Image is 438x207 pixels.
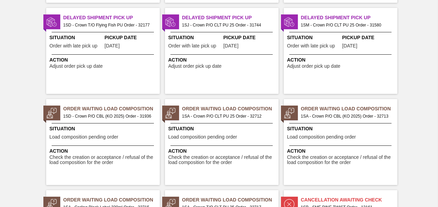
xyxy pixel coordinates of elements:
[168,134,237,140] span: Load composition pending order
[63,196,160,204] span: Order Waiting Load Composition
[342,34,396,41] span: Pickup Date
[165,17,176,27] img: status
[284,108,294,118] img: status
[284,17,294,27] img: status
[287,64,341,69] span: Adjust order pick up date
[223,34,277,41] span: Pickup Date
[287,155,396,165] span: Check the creation or acceptance / refusal of the load composition for the order
[50,43,97,48] span: Order with late pick up
[223,43,239,48] span: 09/17/2025
[63,14,160,21] span: Delayed Shipment Pick Up
[50,34,103,41] span: Situation
[168,34,222,41] span: Situation
[287,125,396,132] span: Situation
[168,148,277,155] span: Action
[168,155,277,165] span: Check the creation or acceptance / refusal of the load composition for the order
[63,21,154,29] span: 1SD - Crown T/O Flying Fish PU Order - 32177
[301,196,397,204] span: Cancellation Awaiting Check
[50,134,118,140] span: Load composition pending order
[182,112,273,120] span: 1SA - Crown P/O CLT PU 25 Order - 32712
[168,43,216,48] span: Order with late pick up
[63,105,160,112] span: Order Waiting Load Composition
[168,125,277,132] span: Situation
[287,34,341,41] span: Situation
[182,21,273,29] span: 1SJ - Crown P/O CLT PU 25 Order - 31744
[50,125,158,132] span: Situation
[168,56,277,64] span: Action
[182,105,279,112] span: Order Waiting Load Composition
[50,64,103,69] span: Adjust order pick up date
[301,105,397,112] span: Order Waiting Load Composition
[301,112,392,120] span: 1SA - Crown P/O CBL (KO 2025) Order - 32713
[301,21,392,29] span: 1SM - Crown P/O CLT PU 25 Order - 31580
[46,17,57,27] img: status
[342,43,357,48] span: 09/11/2025
[287,148,396,155] span: Action
[165,108,176,118] img: status
[182,196,279,204] span: Order Waiting Load Composition
[50,155,158,165] span: Check the creation or acceptance / refusal of the load composition for the order
[301,14,397,21] span: Delayed Shipment Pick Up
[46,108,57,118] img: status
[287,134,356,140] span: Load composition pending order
[50,148,158,155] span: Action
[105,43,120,48] span: 09/26/2025
[105,34,158,41] span: Pickup Date
[168,64,222,69] span: Adjust order pick up date
[63,112,154,120] span: 1SD - Crown P/O CBL (KO 2025) Order - 31936
[50,56,158,64] span: Action
[182,14,279,21] span: Delayed Shipment Pick Up
[287,56,396,64] span: Action
[287,43,335,48] span: Order with late pick up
